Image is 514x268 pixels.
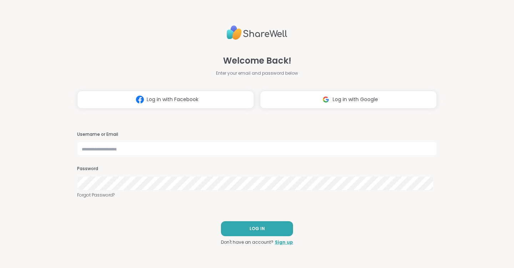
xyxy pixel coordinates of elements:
[223,54,291,67] span: Welcome Back!
[319,93,333,106] img: ShareWell Logomark
[77,166,437,172] h3: Password
[333,96,378,103] span: Log in with Google
[275,239,293,245] a: Sign up
[260,91,437,109] button: Log in with Google
[221,221,293,236] button: LOG IN
[227,23,287,43] img: ShareWell Logo
[216,70,298,76] span: Enter your email and password below
[77,192,437,198] a: Forgot Password?
[147,96,198,103] span: Log in with Facebook
[77,131,437,138] h3: Username or Email
[250,225,265,232] span: LOG IN
[133,93,147,106] img: ShareWell Logomark
[77,91,254,109] button: Log in with Facebook
[221,239,273,245] span: Don't have an account?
